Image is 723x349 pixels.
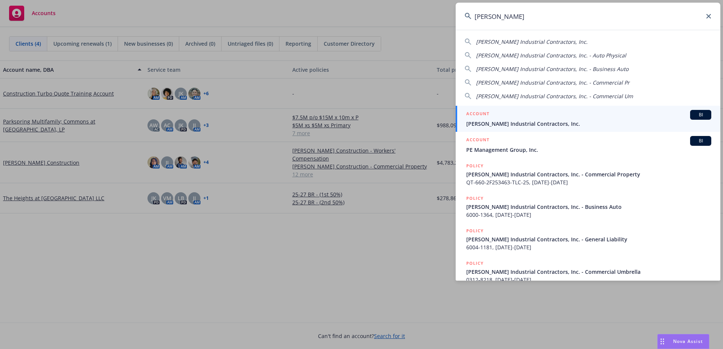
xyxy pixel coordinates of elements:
span: 0312-8218, [DATE]-[DATE] [466,276,711,284]
h5: POLICY [466,195,484,202]
span: [PERSON_NAME] Industrial Contractors, Inc. - Commercial Pr [476,79,630,86]
h5: POLICY [466,162,484,170]
input: Search... [456,3,720,30]
h5: POLICY [466,259,484,267]
span: [PERSON_NAME] Industrial Contractors, Inc. - General Liability [466,235,711,243]
div: Drag to move [658,334,667,349]
span: 6004-1181, [DATE]-[DATE] [466,243,711,251]
span: BI [693,111,708,118]
span: QT-660-2F253463-TLC-25, [DATE]-[DATE] [466,178,711,186]
span: [PERSON_NAME] Industrial Contractors, Inc. - Business Auto [466,203,711,211]
a: POLICY[PERSON_NAME] Industrial Contractors, Inc. - General Liability6004-1181, [DATE]-[DATE] [456,223,720,255]
a: ACCOUNTBI[PERSON_NAME] Industrial Contractors, Inc. [456,106,720,132]
span: [PERSON_NAME] Industrial Contractors, Inc. - Business Auto [476,65,628,73]
span: [PERSON_NAME] Industrial Contractors, Inc. - Commercial Umbrella [466,268,711,276]
span: [PERSON_NAME] Industrial Contractors, Inc. - Commercial Property [466,170,711,178]
a: POLICY[PERSON_NAME] Industrial Contractors, Inc. - Commercial Umbrella0312-8218, [DATE]-[DATE] [456,255,720,288]
span: PE Management Group, Inc. [466,146,711,154]
a: POLICY[PERSON_NAME] Industrial Contractors, Inc. - Business Auto6000-1364, [DATE]-[DATE] [456,190,720,223]
span: [PERSON_NAME] Industrial Contractors, Inc. [476,38,588,45]
h5: ACCOUNT [466,110,489,119]
button: Nova Assist [657,334,709,349]
h5: ACCOUNT [466,136,489,145]
span: [PERSON_NAME] Industrial Contractors, Inc. [466,120,711,128]
span: 6000-1364, [DATE]-[DATE] [466,211,711,219]
span: [PERSON_NAME] Industrial Contractors, Inc. - Auto Physical [476,52,626,59]
a: POLICY[PERSON_NAME] Industrial Contractors, Inc. - Commercial PropertyQT-660-2F253463-TLC-25, [DA... [456,158,720,190]
a: ACCOUNTBIPE Management Group, Inc. [456,132,720,158]
span: BI [693,137,708,144]
span: [PERSON_NAME] Industrial Contractors, Inc. - Commercial Um [476,93,633,100]
h5: POLICY [466,227,484,235]
span: Nova Assist [673,338,703,344]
